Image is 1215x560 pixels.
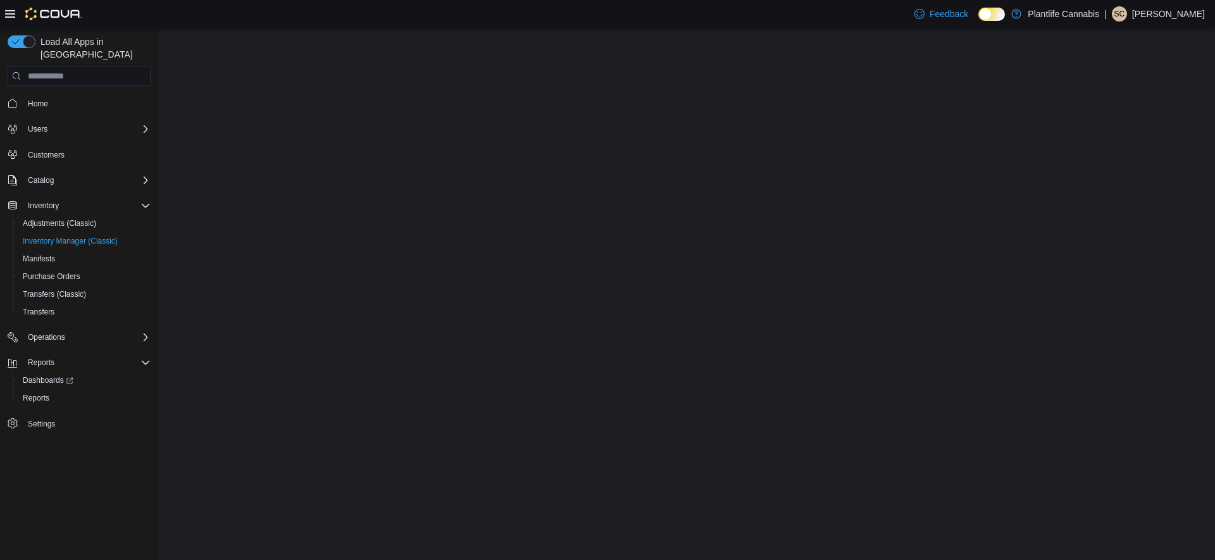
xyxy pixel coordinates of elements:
[23,173,59,188] button: Catalog
[13,285,156,303] button: Transfers (Classic)
[18,269,85,284] a: Purchase Orders
[23,147,151,163] span: Customers
[35,35,151,61] span: Load All Apps in [GEOGRAPHIC_DATA]
[18,233,151,249] span: Inventory Manager (Classic)
[13,232,156,250] button: Inventory Manager (Classic)
[23,330,151,345] span: Operations
[18,251,60,266] a: Manifests
[23,173,151,188] span: Catalog
[23,289,86,299] span: Transfers (Classic)
[23,330,70,345] button: Operations
[23,147,70,163] a: Customers
[18,304,151,320] span: Transfers
[18,373,78,388] a: Dashboards
[978,8,1005,21] input: Dark Mode
[3,94,156,112] button: Home
[28,358,54,368] span: Reports
[18,287,91,302] a: Transfers (Classic)
[23,121,53,137] button: Users
[18,373,151,388] span: Dashboards
[13,389,156,407] button: Reports
[23,393,49,403] span: Reports
[18,216,101,231] a: Adjustments (Classic)
[978,21,979,22] span: Dark Mode
[18,287,151,302] span: Transfers (Classic)
[18,251,151,266] span: Manifests
[23,198,64,213] button: Inventory
[3,328,156,346] button: Operations
[909,1,973,27] a: Feedback
[23,355,151,370] span: Reports
[23,416,151,432] span: Settings
[13,215,156,232] button: Adjustments (Classic)
[28,175,54,185] span: Catalog
[3,197,156,215] button: Inventory
[25,8,82,20] img: Cova
[23,236,118,246] span: Inventory Manager (Classic)
[13,371,156,389] a: Dashboards
[23,254,55,264] span: Manifests
[1114,6,1125,22] span: SC
[18,216,151,231] span: Adjustments (Classic)
[930,8,968,20] span: Feedback
[23,96,53,111] a: Home
[28,150,65,160] span: Customers
[1104,6,1107,22] p: |
[23,271,80,282] span: Purchase Orders
[18,304,59,320] a: Transfers
[23,95,151,111] span: Home
[18,269,151,284] span: Purchase Orders
[13,250,156,268] button: Manifests
[28,419,55,429] span: Settings
[18,390,151,406] span: Reports
[13,268,156,285] button: Purchase Orders
[28,99,48,109] span: Home
[23,416,60,432] a: Settings
[28,124,47,134] span: Users
[3,120,156,138] button: Users
[23,198,151,213] span: Inventory
[23,121,151,137] span: Users
[28,332,65,342] span: Operations
[3,354,156,371] button: Reports
[23,355,59,370] button: Reports
[18,233,123,249] a: Inventory Manager (Classic)
[23,307,54,317] span: Transfers
[23,218,96,228] span: Adjustments (Classic)
[3,146,156,164] button: Customers
[1132,6,1205,22] p: [PERSON_NAME]
[3,171,156,189] button: Catalog
[1028,6,1099,22] p: Plantlife Cannabis
[8,89,151,466] nav: Complex example
[13,303,156,321] button: Transfers
[18,390,54,406] a: Reports
[3,414,156,433] button: Settings
[23,375,73,385] span: Dashboards
[1112,6,1127,22] div: Sydney Callaghan
[28,201,59,211] span: Inventory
